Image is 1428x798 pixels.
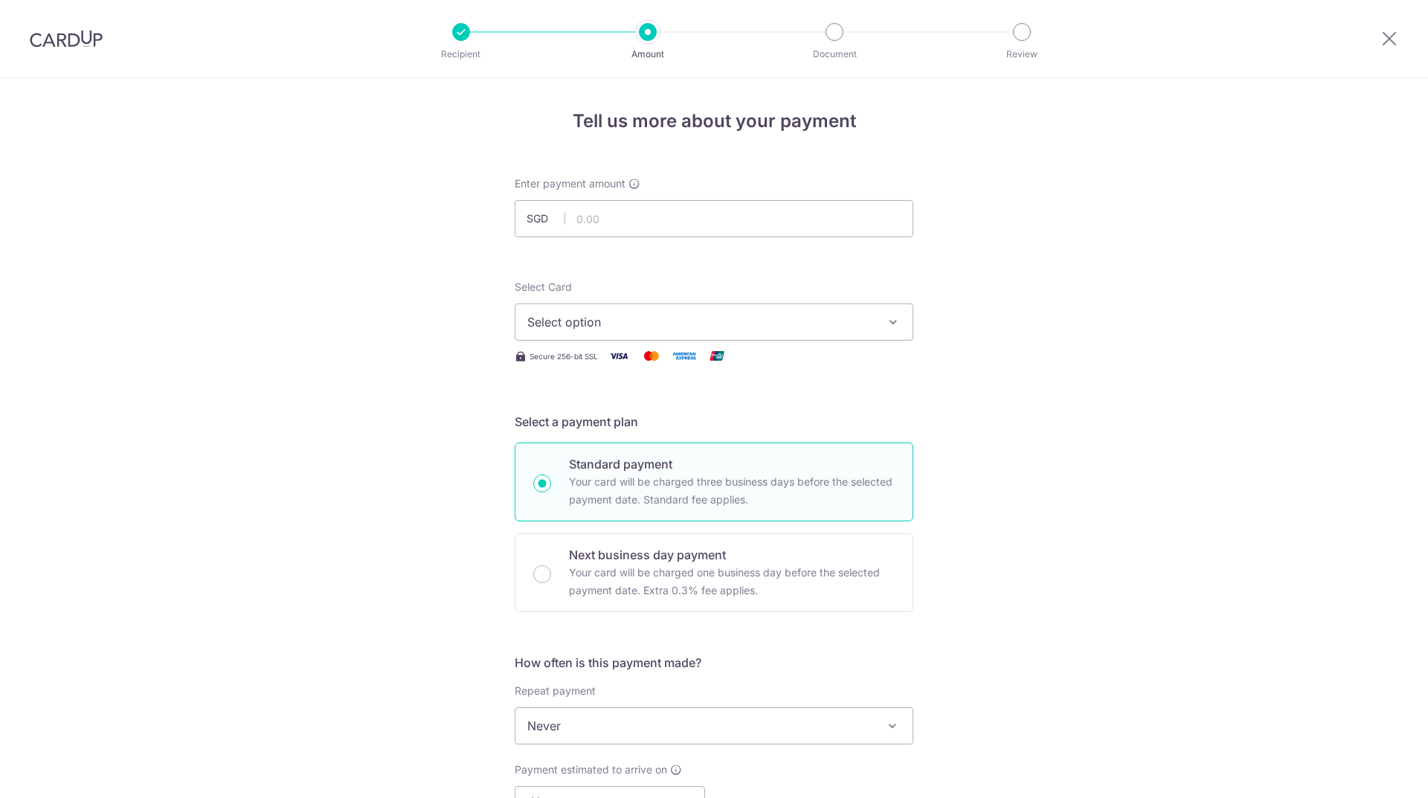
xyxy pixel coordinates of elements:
img: Visa [604,347,634,365]
p: Amount [593,47,703,62]
p: Review [967,47,1077,62]
span: Enter payment amount [515,176,625,191]
span: Never [515,707,913,744]
label: Repeat payment [515,683,596,698]
button: Select option [515,303,913,341]
span: Never [515,708,913,744]
h5: Select a payment plan [515,413,913,431]
span: Secure 256-bit SSL [530,350,598,362]
p: Your card will be charged one business day before the selected payment date. Extra 0.3% fee applies. [569,564,895,599]
img: Mastercard [637,347,666,365]
span: SGD [527,211,565,226]
img: CardUp [30,30,103,48]
h5: How often is this payment made? [515,654,913,672]
img: Union Pay [702,347,732,365]
p: Document [779,47,890,62]
span: translation missing: en.payables.payment_networks.credit_card.summary.labels.select_card [515,280,572,293]
span: Payment estimated to arrive on [515,762,667,777]
p: Your card will be charged three business days before the selected payment date. Standard fee appl... [569,473,895,509]
p: Next business day payment [569,546,895,564]
p: Recipient [406,47,516,62]
span: Select option [527,313,874,331]
p: Standard payment [569,455,895,473]
img: American Express [669,347,699,365]
input: 0.00 [515,200,913,237]
h4: Tell us more about your payment [515,108,913,135]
